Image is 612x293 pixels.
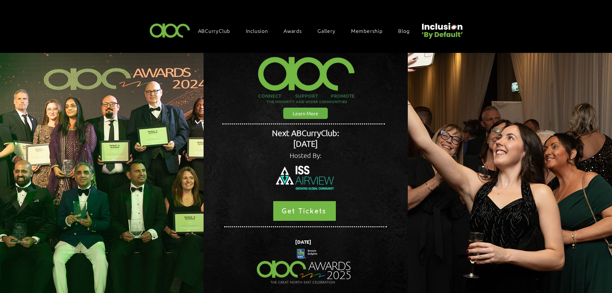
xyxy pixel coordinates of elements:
div: Inclusion [243,24,278,37]
a: ABCurryClub [195,24,240,37]
span: Inclusion [246,27,268,34]
a: Blog [395,24,419,37]
span: ABCurryClub [198,27,230,34]
span: Learn More [293,110,318,117]
span: Awards [284,27,302,34]
nav: Site [195,24,419,37]
img: ABC-Logo-Blank-Background-01-01-2_edited.png [255,49,358,93]
span: Blog [398,27,409,34]
a: Learn More [283,108,328,119]
img: ISS Airview Logo White.png [268,158,343,199]
a: Get Tickets [273,201,336,221]
span: Next ABCurryClub: [DATE] [272,128,339,148]
span: CONNECT SUPPORT PROMOTE [258,93,355,99]
img: ABC-Logo-Blank-Background-01-01-2.png [148,21,192,40]
span: Hosted By: [290,151,321,159]
a: Gallery [314,24,345,37]
span: Gallery [317,27,336,34]
img: Untitled design (22).png [419,17,464,40]
span: Membership [351,27,383,34]
span: [DATE] [295,239,311,245]
span: THE MINORITY AND WIDER COMMUNITIES [266,99,347,104]
a: Membership [348,24,392,37]
span: Get Tickets [282,207,326,215]
div: Awards [280,24,312,37]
